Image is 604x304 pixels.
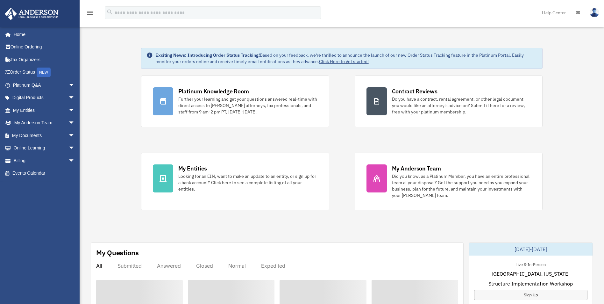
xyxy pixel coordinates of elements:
div: Contract Reviews [392,87,437,95]
div: My Questions [96,248,139,257]
i: menu [86,9,94,17]
span: arrow_drop_down [68,142,81,155]
div: Do you have a contract, rental agreement, or other legal document you would like an attorney's ad... [392,96,531,115]
span: arrow_drop_down [68,104,81,117]
div: Further your learning and get your questions answered real-time with direct access to [PERSON_NAM... [178,96,317,115]
div: NEW [37,68,51,77]
span: arrow_drop_down [68,154,81,167]
div: Looking for an EIN, want to make an update to an entity, or sign up for a bank account? Click her... [178,173,317,192]
a: Digital Productsarrow_drop_down [4,91,84,104]
div: All [96,263,102,269]
div: Normal [228,263,246,269]
div: [DATE]-[DATE] [469,243,593,256]
a: Contract Reviews Do you have a contract, rental agreement, or other legal document you would like... [355,76,543,127]
div: Based on your feedback, we're thrilled to announce the launch of our new Order Status Tracking fe... [155,52,537,65]
span: [GEOGRAPHIC_DATA], [US_STATE] [492,270,570,278]
a: My Entitiesarrow_drop_down [4,104,84,117]
a: Platinum Knowledge Room Further your learning and get your questions answered real-time with dire... [141,76,329,127]
div: Platinum Knowledge Room [178,87,249,95]
a: Home [4,28,81,41]
a: My Anderson Team Did you know, as a Platinum Member, you have an entire professional team at your... [355,153,543,210]
strong: Exciting News: Introducing Order Status Tracking! [155,52,260,58]
img: Anderson Advisors Platinum Portal [3,8,60,20]
a: Order StatusNEW [4,66,84,79]
span: arrow_drop_down [68,91,81,105]
a: Events Calendar [4,167,84,180]
a: Online Learningarrow_drop_down [4,142,84,155]
div: Did you know, as a Platinum Member, you have an entire professional team at your disposal? Get th... [392,173,531,199]
a: Online Ordering [4,41,84,54]
a: Sign Up [474,290,587,300]
span: Structure Implementation Workshop [488,280,573,287]
div: Live & In-Person [510,261,551,267]
span: arrow_drop_down [68,129,81,142]
span: arrow_drop_down [68,79,81,92]
i: search [106,9,113,16]
div: My Anderson Team [392,164,441,172]
img: User Pic [590,8,599,17]
a: My Documentsarrow_drop_down [4,129,84,142]
div: Expedited [261,263,285,269]
a: Billingarrow_drop_down [4,154,84,167]
a: My Entities Looking for an EIN, want to make an update to an entity, or sign up for a bank accoun... [141,153,329,210]
div: Submitted [117,263,142,269]
a: Platinum Q&Aarrow_drop_down [4,79,84,91]
span: arrow_drop_down [68,117,81,130]
a: Click Here to get started! [319,59,369,64]
a: My Anderson Teamarrow_drop_down [4,117,84,129]
a: Tax Organizers [4,53,84,66]
a: menu [86,11,94,17]
div: My Entities [178,164,207,172]
div: Closed [196,263,213,269]
div: Answered [157,263,181,269]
